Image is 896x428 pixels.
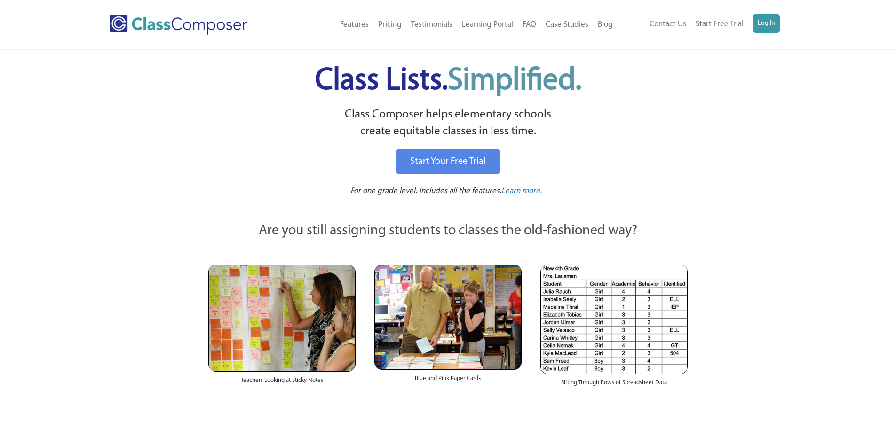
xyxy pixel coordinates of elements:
img: Class Composer [110,15,247,35]
img: Spreadsheets [540,265,688,374]
a: Pricing [373,15,406,35]
p: Class Composer helps elementary schools create equitable classes in less time. [207,106,690,140]
span: Start Your Free Trial [410,157,486,166]
a: Start Your Free Trial [396,149,500,174]
span: For one grade level. Includes all the features. [350,187,501,195]
a: Learn more. [501,186,542,197]
a: Contact Us [645,14,691,35]
a: Log In [753,14,780,33]
nav: Header Menu [286,15,618,35]
p: Are you still assigning students to classes the old-fashioned way? [208,221,688,241]
img: Blue and Pink Paper Cards [374,265,522,369]
span: Simplified. [448,66,581,96]
a: Learning Portal [457,15,518,35]
a: Testimonials [406,15,457,35]
img: Teachers Looking at Sticky Notes [208,265,356,372]
div: Sifting Through Rows of Spreadsheet Data [540,374,688,397]
a: Blog [593,15,618,35]
a: Features [335,15,373,35]
div: Blue and Pink Paper Cards [374,370,522,392]
span: Learn more. [501,187,542,195]
div: Teachers Looking at Sticky Notes [208,372,356,394]
nav: Header Menu [618,14,780,35]
a: FAQ [518,15,541,35]
a: Start Free Trial [691,14,748,35]
span: Class Lists. [315,66,581,96]
a: Case Studies [541,15,593,35]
